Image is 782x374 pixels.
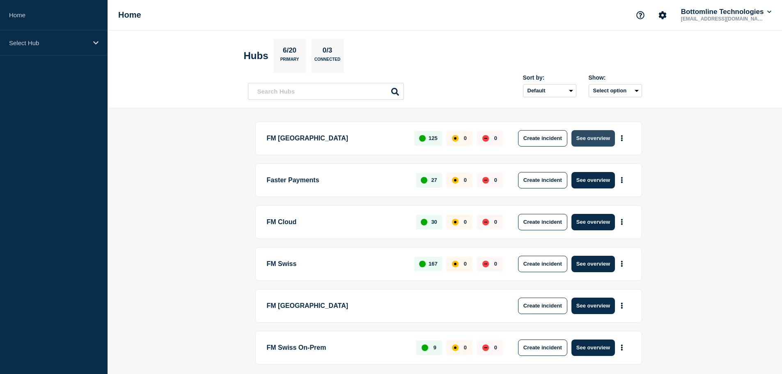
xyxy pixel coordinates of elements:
div: affected [452,344,459,351]
p: 0 [464,177,467,183]
h2: Hubs [244,50,268,62]
div: down [482,261,489,267]
p: FM [GEOGRAPHIC_DATA] [267,298,494,314]
button: More actions [617,172,627,188]
div: affected [452,219,459,225]
p: Select Hub [9,39,88,46]
p: 0 [464,261,467,267]
p: 0 [494,344,497,351]
p: 0 [494,177,497,183]
button: See overview [571,214,615,230]
button: Bottomline Technologies [679,8,773,16]
div: down [482,219,489,225]
p: FM Cloud [267,214,407,230]
button: Select option [589,84,642,97]
div: up [422,344,428,351]
input: Search Hubs [248,83,404,100]
button: See overview [571,256,615,272]
p: [EMAIL_ADDRESS][DOMAIN_NAME] [679,16,765,22]
div: up [421,177,427,184]
button: More actions [617,131,627,146]
button: See overview [571,130,615,147]
button: Create incident [518,298,567,314]
p: 0/3 [319,46,335,57]
p: 9 [433,344,436,351]
button: Support [632,7,649,24]
button: Account settings [654,7,671,24]
button: Create incident [518,130,567,147]
p: 125 [429,135,438,141]
div: affected [452,261,459,267]
div: affected [452,177,459,184]
p: FM Swiss On-Prem [267,340,407,356]
p: 0 [464,344,467,351]
select: Sort by [523,84,576,97]
p: 0 [494,219,497,225]
button: More actions [617,214,627,229]
div: up [419,261,426,267]
button: More actions [617,256,627,271]
p: 0 [464,219,467,225]
button: See overview [571,298,615,314]
button: More actions [617,298,627,313]
p: 6/20 [280,46,299,57]
p: 167 [429,261,438,267]
button: More actions [617,340,627,355]
div: up [419,135,426,142]
p: FM Swiss [267,256,405,272]
h1: Home [118,10,141,20]
div: affected [452,135,459,142]
button: See overview [571,172,615,188]
p: 0 [494,261,497,267]
p: 0 [464,135,467,141]
button: Create incident [518,214,567,230]
div: Sort by: [523,74,576,81]
p: 30 [431,219,437,225]
p: Connected [314,57,340,66]
button: Create incident [518,172,567,188]
p: Faster Payments [267,172,407,188]
p: 0 [494,135,497,141]
div: Show: [589,74,642,81]
div: down [482,344,489,351]
div: up [421,219,427,225]
button: Create incident [518,256,567,272]
p: Primary [280,57,299,66]
div: down [482,177,489,184]
div: down [482,135,489,142]
button: Create incident [518,340,567,356]
p: FM [GEOGRAPHIC_DATA] [267,130,405,147]
button: See overview [571,340,615,356]
p: 27 [431,177,437,183]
